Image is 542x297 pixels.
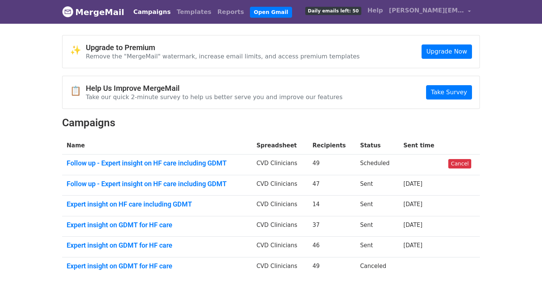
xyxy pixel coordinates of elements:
[86,84,343,93] h4: Help Us Improve MergeMail
[356,257,399,278] td: Canceled
[86,52,360,60] p: Remove the "MergeMail" watermark, increase email limits, and access premium templates
[252,155,308,175] td: CVD Clinicians
[250,7,292,18] a: Open Gmail
[252,257,308,278] td: CVD Clinicians
[422,44,472,59] a: Upgrade Now
[67,159,247,167] a: Follow up - Expert insight on HF care including GDMT
[399,137,444,155] th: Sent time
[308,216,355,237] td: 37
[356,216,399,237] td: Sent
[62,137,252,155] th: Name
[62,6,73,17] img: MergeMail logo
[174,5,214,20] a: Templates
[67,241,247,250] a: Expert insight on GDMT for HF care
[356,155,399,175] td: Scheduled
[67,262,247,270] a: Expert insight on GDMT for HF care
[62,116,480,129] h2: Campaigns
[389,6,464,15] span: [PERSON_NAME][EMAIL_ADDRESS][PERSON_NAME][DOMAIN_NAME]
[302,3,364,18] a: Daily emails left: 50
[356,196,399,216] td: Sent
[252,237,308,257] td: CVD Clinicians
[364,3,386,18] a: Help
[403,222,423,228] a: [DATE]
[86,93,343,101] p: Take our quick 2-minute survey to help us better serve you and improve our features
[305,7,361,15] span: Daily emails left: 50
[70,45,86,56] span: ✨
[130,5,174,20] a: Campaigns
[426,85,472,100] a: Take Survey
[308,155,355,175] td: 49
[62,4,124,20] a: MergeMail
[252,175,308,196] td: CVD Clinicians
[356,175,399,196] td: Sent
[308,196,355,216] td: 14
[308,175,355,196] td: 47
[67,180,247,188] a: Follow up - Expert insight on HF care including GDMT
[70,86,86,96] span: 📋
[403,242,423,249] a: [DATE]
[86,43,360,52] h4: Upgrade to Premium
[252,216,308,237] td: CVD Clinicians
[67,200,247,208] a: Expert insight on HF care including GDMT
[386,3,474,21] a: [PERSON_NAME][EMAIL_ADDRESS][PERSON_NAME][DOMAIN_NAME]
[448,159,471,168] a: Cancel
[504,261,542,297] iframe: Chat Widget
[67,221,247,229] a: Expert insight on GDMT for HF care
[308,137,355,155] th: Recipients
[403,181,423,187] a: [DATE]
[403,201,423,208] a: [DATE]
[356,237,399,257] td: Sent
[308,257,355,278] td: 49
[252,196,308,216] td: CVD Clinicians
[356,137,399,155] th: Status
[215,5,247,20] a: Reports
[252,137,308,155] th: Spreadsheet
[308,237,355,257] td: 46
